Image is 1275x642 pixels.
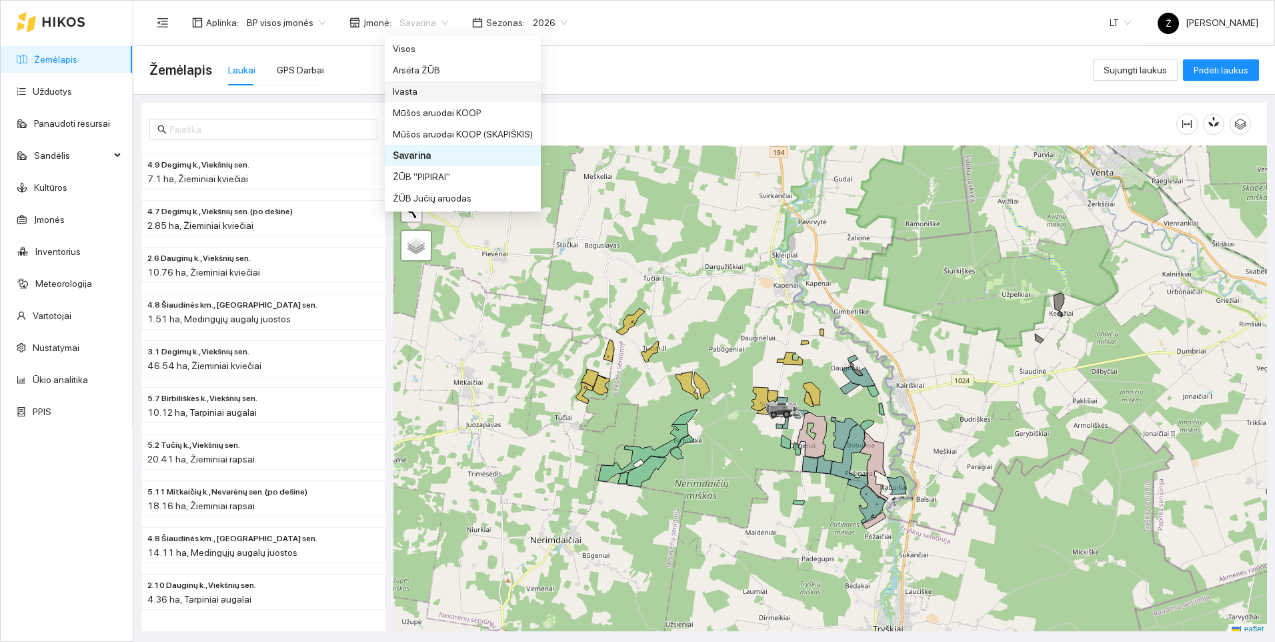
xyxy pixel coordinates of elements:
a: Kultūros [34,182,67,193]
div: Visos [385,38,541,59]
span: layout [192,17,203,28]
span: shop [349,17,360,28]
a: Leaflet [1232,625,1264,634]
span: Savarina [399,13,448,33]
span: [PERSON_NAME] [1158,17,1258,28]
a: Vartotojai [33,310,71,321]
div: ŽŪB Jučių aruodas [385,188,541,209]
a: Nustatymai [33,342,79,353]
span: 2.10 Dauginų k., Viekšnių sen. [147,579,256,592]
a: Įmonės [34,214,65,225]
span: Sandėlis [34,142,110,169]
span: 5.2 Tučių k., Viekšnių sen. [147,439,240,452]
div: Žemėlapis [409,105,1176,143]
span: Aplinka : [206,15,239,30]
span: column-width [1177,119,1197,129]
div: Visos [393,41,533,56]
span: 4.8 Šiaudinės km., Papilės sen. [147,299,317,312]
span: Pridėti laukus [1194,63,1248,77]
button: Initiate a new search [401,202,421,222]
span: 5.7 Birbiliškės k., Viekšnių sen. [147,392,257,405]
div: Mūšos aruodai KOOP (SKAPIŠKIS) [393,127,533,141]
span: Sezonas : [486,15,525,30]
span: Įmonė : [363,15,391,30]
div: Laukai [228,63,255,77]
input: Paieška [169,122,369,137]
a: Užduotys [33,86,72,97]
a: PPIS [33,406,51,417]
span: 2.85 ha, Žieminiai kviečiai [147,220,253,231]
a: Meteorologija [35,278,92,289]
button: column-width [1176,113,1198,135]
span: 2.6 Dauginų k., Viekšnių sen. [147,252,251,265]
button: menu-fold [149,9,176,36]
div: ŽŪB Jučių aruodas [393,191,533,206]
span: 14.11 ha, Medingųjų augalų juostos [147,547,297,558]
a: Žemėlapis [34,54,77,65]
div: GPS Darbai [277,63,324,77]
div: Mūšos aruodai KOOP (SKAPIŠKIS) [385,123,541,145]
span: 5.11 Mitkaičių k., Nevarėnų sen. (po dešine) [147,486,307,499]
span: 4.36 ha, Tarpiniai augalai [147,594,251,605]
span: 46.54 ha, Žieminiai kviečiai [147,360,261,371]
div: Arsėta ŽŪB [385,59,541,81]
span: search [157,125,167,134]
span: 7.1 ha, Žieminiai kviečiai [147,174,248,184]
span: BP visos įmonės [247,13,325,33]
div: Arsėta ŽŪB [393,63,533,77]
span: LT [1110,13,1131,33]
span: 4.7 Degimų k., Viekšnių sen. (po dešine) [147,206,293,218]
span: Žemėlapis [149,59,212,81]
span: 2026 [533,13,567,33]
span: 20.41 ha, Žieminiai rapsai [147,454,255,464]
a: Panaudoti resursai [34,118,110,129]
div: ŽŪB "PIPIRAI" [393,170,533,184]
div: Savarina [385,145,541,166]
span: 10.76 ha, Žieminiai kviečiai [147,267,260,278]
span: Ž [1166,13,1172,34]
span: 18.16 ha, Žieminiai rapsai [147,501,255,511]
span: Sujungti laukus [1104,63,1167,77]
a: Inventorius [35,246,81,257]
button: Pridėti laukus [1183,59,1259,81]
div: Ivasta [385,81,541,102]
span: 1.51 ha, Medingųjų augalų juostos [147,314,291,324]
div: Savarina [393,148,533,163]
span: menu-fold [157,17,169,29]
button: Sujungti laukus [1093,59,1178,81]
a: Sujungti laukus [1093,65,1178,75]
span: 3.1 Degimų k., Viekšnių sen. [147,346,249,358]
div: Mūšos aruodai KOOP [393,105,533,120]
a: Ūkio analitika [33,374,88,385]
div: Ivasta [393,84,533,99]
span: calendar [472,17,483,28]
div: ŽŪB "PIPIRAI" [385,166,541,188]
span: 4.8 Šiaudinės km., Papilės sen. [147,533,317,545]
a: Pridėti laukus [1183,65,1259,75]
div: Mūšos aruodai KOOP [385,102,541,123]
span: 10.12 ha, Tarpiniai augalai [147,407,257,418]
a: Layers [401,231,431,260]
span: 4.9 Degimų k., Viekšnių sen. [147,159,249,172]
